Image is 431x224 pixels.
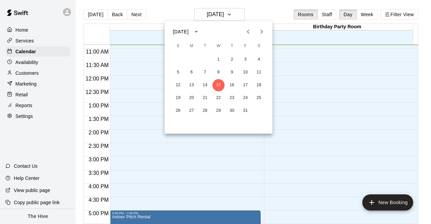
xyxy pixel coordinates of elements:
button: 10 [239,66,252,78]
button: 5 [172,66,184,78]
span: Friday [239,39,252,53]
button: 7 [199,66,211,78]
button: Next month [255,25,268,38]
span: Sunday [172,39,184,53]
span: Thursday [226,39,238,53]
button: 22 [212,92,225,104]
button: 29 [212,105,225,117]
button: 19 [172,92,184,104]
button: 6 [186,66,198,78]
button: 20 [186,92,198,104]
button: 15 [212,79,225,91]
button: 18 [253,79,265,91]
div: [DATE] [173,28,189,35]
button: Previous month [241,25,255,38]
button: 28 [199,105,211,117]
span: Monday [186,39,198,53]
button: 4 [253,54,265,66]
button: 1 [212,54,225,66]
button: 12 [172,79,184,91]
span: Tuesday [199,39,211,53]
span: Wednesday [212,39,225,53]
button: 2 [226,54,238,66]
button: 11 [253,66,265,78]
button: 14 [199,79,211,91]
button: calendar view is open, switch to year view [191,26,202,37]
button: 17 [239,79,252,91]
button: 31 [239,105,252,117]
span: Saturday [253,39,265,53]
button: 26 [172,105,184,117]
button: 23 [226,92,238,104]
button: 25 [253,92,265,104]
button: 3 [239,54,252,66]
button: 27 [186,105,198,117]
button: 8 [212,66,225,78]
button: 9 [226,66,238,78]
button: 13 [186,79,198,91]
button: 16 [226,79,238,91]
button: 21 [199,92,211,104]
button: 30 [226,105,238,117]
button: 24 [239,92,252,104]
